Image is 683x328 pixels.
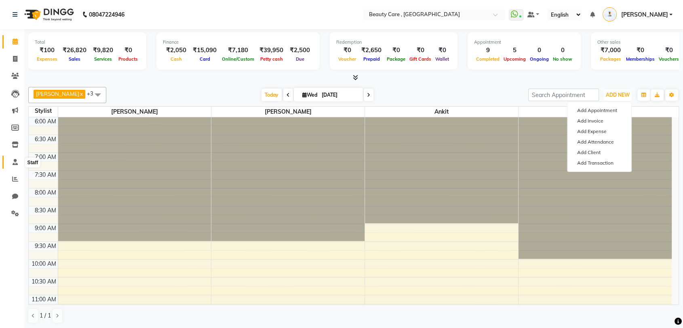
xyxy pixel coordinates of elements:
[474,46,502,55] div: 9
[33,224,58,233] div: 9:00 AM
[169,56,184,62] span: Cash
[365,107,518,117] span: Ankit
[433,56,451,62] span: Wallet
[551,46,574,55] div: 0
[567,116,631,126] a: Add Invoice
[21,3,76,26] img: logo
[220,46,256,55] div: ₹7,180
[502,46,528,55] div: 5
[211,107,365,117] span: [PERSON_NAME]
[89,3,124,26] b: 08047224946
[87,90,99,97] span: +3
[35,39,140,46] div: Total
[567,158,631,168] a: Add Transaction
[624,46,657,55] div: ₹0
[474,56,502,62] span: Completed
[33,188,58,197] div: 8:00 AM
[40,311,51,320] span: 1 / 1
[29,107,58,115] div: Stylist
[603,7,617,21] img: Omkar
[261,89,282,101] span: Today
[597,46,624,55] div: ₹7,000
[621,11,668,19] span: [PERSON_NAME]
[33,153,58,161] div: 7:00 AM
[35,56,59,62] span: Expenses
[624,56,657,62] span: Memberships
[358,46,385,55] div: ₹2,650
[433,46,451,55] div: ₹0
[528,46,551,55] div: 0
[67,56,82,62] span: Sales
[220,56,256,62] span: Online/Custom
[319,89,360,101] input: 2025-10-01
[598,56,623,62] span: Packages
[551,56,574,62] span: No show
[198,56,212,62] span: Card
[190,46,220,55] div: ₹15,090
[287,46,313,55] div: ₹2,500
[474,39,574,46] div: Appointment
[567,126,631,137] a: Add Expense
[502,56,528,62] span: Upcoming
[300,92,319,98] span: Wed
[33,242,58,250] div: 9:30 AM
[79,91,83,97] a: x
[385,46,407,55] div: ₹0
[361,56,382,62] span: Prepaid
[336,46,358,55] div: ₹0
[385,56,407,62] span: Package
[163,46,190,55] div: ₹2,050
[336,39,451,46] div: Redemption
[528,56,551,62] span: Ongoing
[604,89,632,101] button: ADD NEW
[90,46,116,55] div: ₹9,820
[606,92,630,98] span: ADD NEW
[528,89,599,101] input: Search Appointment
[30,295,58,304] div: 11:00 AM
[33,171,58,179] div: 7:30 AM
[567,105,631,116] button: Add Appointment
[567,147,631,158] a: Add Client
[30,260,58,268] div: 10:00 AM
[36,91,79,97] span: [PERSON_NAME]
[30,277,58,286] div: 10:30 AM
[294,56,306,62] span: Due
[519,107,672,117] span: [DATE]
[59,46,90,55] div: ₹26,820
[33,117,58,126] div: 6:00 AM
[33,206,58,215] div: 8:30 AM
[567,137,631,147] a: Add Attendance
[657,56,681,62] span: Vouchers
[657,46,681,55] div: ₹0
[407,56,433,62] span: Gift Cards
[35,46,59,55] div: ₹100
[163,39,313,46] div: Finance
[92,56,114,62] span: Services
[258,56,285,62] span: Petty cash
[407,46,433,55] div: ₹0
[33,135,58,144] div: 6:30 AM
[58,107,211,117] span: [PERSON_NAME]
[336,56,358,62] span: Voucher
[25,158,40,167] div: Staff
[116,56,140,62] span: Products
[256,46,287,55] div: ₹39,950
[116,46,140,55] div: ₹0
